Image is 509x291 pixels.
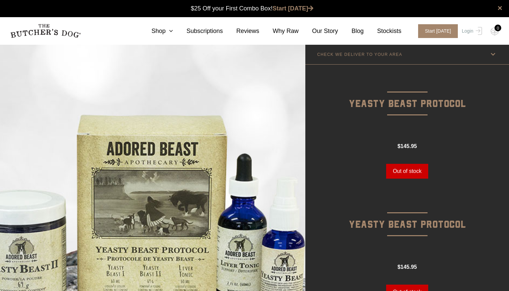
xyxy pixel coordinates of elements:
a: Why Raw [259,27,299,36]
span: $ [398,264,401,270]
span: Start [DATE] [418,24,458,38]
span: $ [398,143,401,149]
div: 0 [495,25,501,31]
bdi: 145.95 [398,143,417,149]
a: Reviews [223,27,259,36]
img: TBD_Cart-Empty.png [490,27,499,36]
p: CHECK WE DELIVER TO YOUR AREA [317,52,402,57]
bdi: 145.95 [398,264,417,270]
a: Blog [338,27,364,36]
a: Subscriptions [173,27,223,36]
p: Yeasty Beast Protocol [305,189,509,240]
a: Our Story [299,27,338,36]
a: Login [460,24,482,38]
p: Yeasty Beast Protocol [305,68,509,119]
a: close [498,4,502,12]
a: Shop [138,27,173,36]
a: Stockists [364,27,401,36]
a: Start [DATE] [273,5,314,12]
a: CHECK WE DELIVER TO YOUR AREA [305,44,509,64]
button: Out of stock [386,164,428,179]
a: Start [DATE] [411,24,460,38]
